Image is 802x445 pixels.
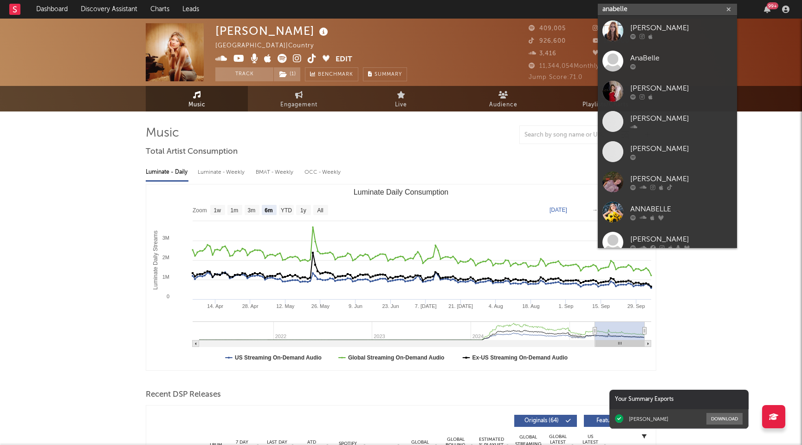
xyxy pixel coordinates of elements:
[584,415,647,427] button: Features(6)
[188,99,206,111] span: Music
[598,106,737,137] a: [PERSON_NAME]
[162,255,169,260] text: 2M
[146,164,188,180] div: Luminate - Daily
[274,67,300,81] button: (1)
[215,67,273,81] button: Track
[318,69,353,80] span: Benchmark
[529,26,566,32] span: 409,005
[382,303,399,309] text: 23. Jun
[448,303,473,309] text: 21. [DATE]
[592,207,598,213] text: →
[764,6,770,13] button: 99+
[472,354,568,361] text: Ex-US Streaming On-Demand Audio
[235,354,322,361] text: US Streaming On-Demand Audio
[630,113,732,124] div: [PERSON_NAME]
[598,16,737,46] a: [PERSON_NAME]
[363,67,407,81] button: Summary
[529,38,566,44] span: 926,600
[520,131,618,139] input: Search by song name or URL
[598,4,737,15] input: Search for artists
[630,83,732,94] div: [PERSON_NAME]
[146,389,221,400] span: Recent DSP Releases
[582,99,628,111] span: Playlists/Charts
[489,99,517,111] span: Audience
[304,164,342,180] div: OCC - Weekly
[554,86,656,111] a: Playlists/Charts
[162,274,169,280] text: 1M
[593,38,629,44] span: 186,000
[280,99,317,111] span: Engagement
[706,413,743,425] button: Download
[152,230,159,289] text: Luminate Daily Streams
[559,303,574,309] text: 1. Sep
[305,67,358,81] a: Benchmark
[598,197,737,227] a: ANNABELLE
[146,184,656,370] svg: Luminate Daily Consumption
[598,227,737,257] a: [PERSON_NAME]
[593,51,624,57] span: 21,078
[609,390,749,409] div: Your Summary Exports
[276,303,295,309] text: 12. May
[162,235,169,241] text: 3M
[630,52,732,64] div: AnaBelle
[336,54,352,65] button: Edit
[395,99,407,111] span: Live
[215,23,330,39] div: [PERSON_NAME]
[350,86,452,111] a: Live
[550,207,567,213] text: [DATE]
[265,207,272,214] text: 6m
[198,164,246,180] div: Luminate - Weekly
[593,26,629,32] span: 441,867
[630,22,732,33] div: [PERSON_NAME]
[630,203,732,215] div: ANNABELLE
[354,188,449,196] text: Luminate Daily Consumption
[281,207,292,214] text: YTD
[146,146,238,157] span: Total Artist Consumption
[273,67,301,81] span: ( 1 )
[248,86,350,111] a: Engagement
[529,51,556,57] span: 3,416
[627,303,645,309] text: 29. Sep
[630,143,732,154] div: [PERSON_NAME]
[248,207,256,214] text: 3m
[193,207,207,214] text: Zoom
[215,40,335,52] div: [GEOGRAPHIC_DATA] | Country
[311,303,330,309] text: 26. May
[214,207,221,214] text: 1w
[349,303,362,309] text: 9. Jun
[207,303,223,309] text: 14. Apr
[767,2,778,9] div: 99 +
[231,207,239,214] text: 1m
[592,303,610,309] text: 15. Sep
[514,415,577,427] button: Originals(64)
[630,234,732,245] div: [PERSON_NAME]
[242,303,259,309] text: 28. Apr
[317,207,323,214] text: All
[415,303,437,309] text: 7. [DATE]
[256,164,295,180] div: BMAT - Weekly
[630,173,732,184] div: [PERSON_NAME]
[598,46,737,76] a: AnaBelle
[300,207,306,214] text: 1y
[452,86,554,111] a: Audience
[520,418,563,424] span: Originals ( 64 )
[529,63,630,69] span: 11,344,054 Monthly Listeners
[629,416,668,422] div: [PERSON_NAME]
[590,418,633,424] span: Features ( 6 )
[375,72,402,77] span: Summary
[598,137,737,167] a: [PERSON_NAME]
[529,74,582,80] span: Jump Score: 71.0
[598,76,737,106] a: [PERSON_NAME]
[146,86,248,111] a: Music
[167,294,169,299] text: 0
[348,354,445,361] text: Global Streaming On-Demand Audio
[598,167,737,197] a: [PERSON_NAME]
[522,303,539,309] text: 18. Aug
[489,303,503,309] text: 4. Aug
